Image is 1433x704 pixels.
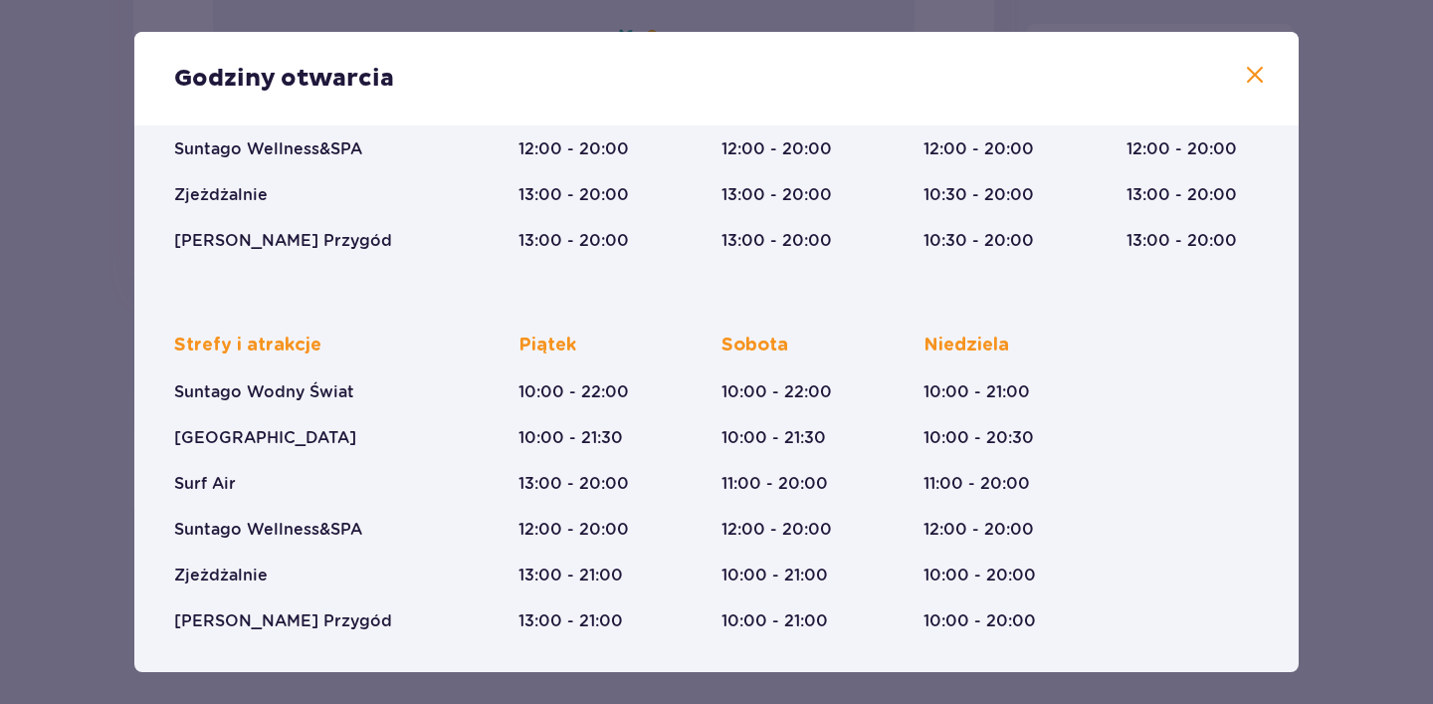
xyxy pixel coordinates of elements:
[721,381,832,403] p: 10:00 - 22:00
[721,334,788,357] p: Sobota
[518,610,623,632] p: 13:00 - 21:00
[174,64,394,94] p: Godziny otwarcia
[518,334,576,357] p: Piątek
[174,610,392,632] p: [PERSON_NAME] Przygód
[174,138,362,160] p: Suntago Wellness&SPA
[721,427,826,449] p: 10:00 - 21:30
[1126,184,1237,206] p: 13:00 - 20:00
[518,427,623,449] p: 10:00 - 21:30
[518,138,629,160] p: 12:00 - 20:00
[721,230,832,252] p: 13:00 - 20:00
[518,230,629,252] p: 13:00 - 20:00
[721,473,828,495] p: 11:00 - 20:00
[174,334,321,357] p: Strefy i atrakcje
[174,230,392,252] p: [PERSON_NAME] Przygód
[721,184,832,206] p: 13:00 - 20:00
[174,473,236,495] p: Surf Air
[923,381,1030,403] p: 10:00 - 21:00
[174,565,268,587] p: Zjeżdżalnie
[923,610,1036,632] p: 10:00 - 20:00
[923,473,1030,495] p: 11:00 - 20:00
[721,565,828,587] p: 10:00 - 21:00
[923,184,1034,206] p: 10:30 - 20:00
[923,565,1036,587] p: 10:00 - 20:00
[174,184,268,206] p: Zjeżdżalnie
[1126,138,1237,160] p: 12:00 - 20:00
[923,519,1034,541] p: 12:00 - 20:00
[518,519,629,541] p: 12:00 - 20:00
[721,610,828,632] p: 10:00 - 21:00
[1126,230,1237,252] p: 13:00 - 20:00
[518,381,629,403] p: 10:00 - 22:00
[518,184,629,206] p: 13:00 - 20:00
[923,138,1034,160] p: 12:00 - 20:00
[923,427,1034,449] p: 10:00 - 20:30
[174,519,362,541] p: Suntago Wellness&SPA
[721,519,832,541] p: 12:00 - 20:00
[923,334,1009,357] p: Niedziela
[174,381,354,403] p: Suntago Wodny Świat
[923,230,1034,252] p: 10:30 - 20:00
[518,473,629,495] p: 13:00 - 20:00
[721,138,832,160] p: 12:00 - 20:00
[174,427,356,449] p: [GEOGRAPHIC_DATA]
[518,565,623,587] p: 13:00 - 21:00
